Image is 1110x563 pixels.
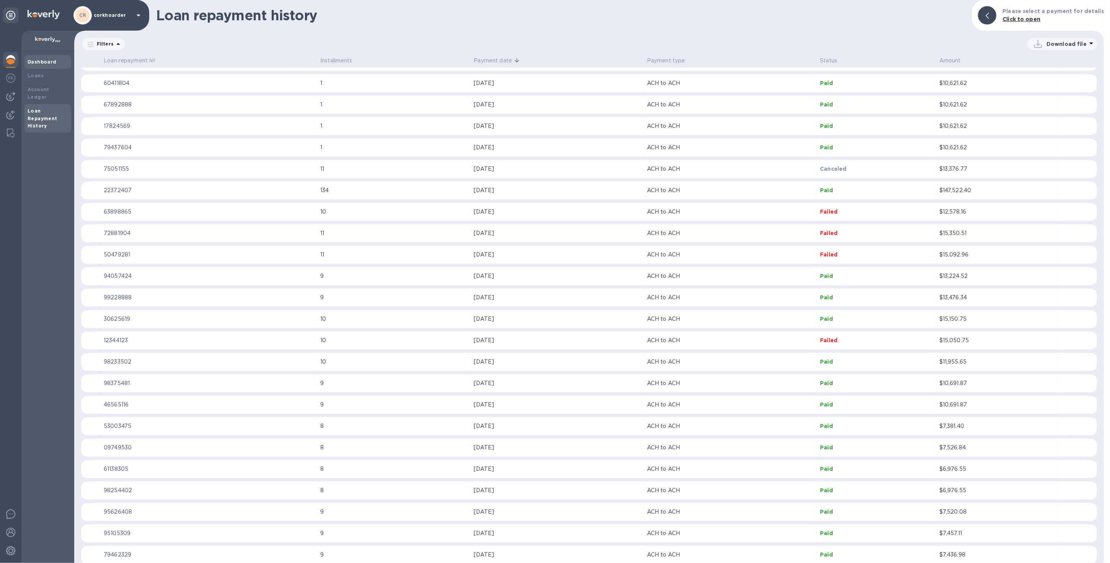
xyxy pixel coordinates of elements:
p: 79437604 [104,144,314,152]
p: ACH to ACH [647,444,814,452]
div: [DATE] [474,358,641,366]
p: Filters [94,41,114,47]
p: $7,381.40 [939,422,1055,430]
span: Payment date [474,57,522,65]
b: Loans [28,73,44,78]
p: Failed [820,336,933,344]
p: 98254402 [104,486,314,494]
p: $15,150.75 [939,315,1055,323]
b: Loan Repayment History [28,108,57,129]
p: 1 [320,101,468,109]
p: Paid [820,465,933,473]
p: Payment type [647,57,685,65]
p: $13,476.34 [939,294,1055,302]
p: $7,436.98 [939,551,1055,559]
p: $13,224.52 [939,272,1055,280]
p: $10,691.87 [939,379,1055,387]
p: $147,522.40 [939,186,1055,194]
p: ACH to ACH [647,208,814,216]
p: $7,526.84 [939,444,1055,452]
p: ACH to ACH [647,401,814,409]
p: Payment date [474,57,512,65]
p: 9 [320,508,468,516]
p: $10,621.62 [939,122,1055,130]
p: Failed [820,208,933,215]
p: Paid [820,508,933,516]
p: Paid [820,379,933,387]
p: Failed [820,251,933,258]
p: $15,092.96 [939,251,1055,259]
p: ACH to ACH [647,251,814,259]
p: 67892888 [104,101,314,109]
span: Loan repayment № [104,57,165,65]
p: 9 [320,294,468,302]
p: 99228888 [104,294,314,302]
p: 11 [320,165,468,173]
div: [DATE] [474,186,641,194]
p: 10 [320,336,468,344]
p: 10 [320,315,468,323]
p: Paid [820,401,933,408]
p: 9 [320,379,468,387]
p: 09749530 [104,444,314,452]
p: 98233502 [104,358,314,366]
div: [DATE] [474,379,641,387]
p: $15,350.51 [939,229,1055,237]
p: Paid [820,444,933,451]
div: [DATE] [474,401,641,409]
p: 8 [320,444,468,452]
p: Paid [820,101,933,108]
p: ACH to ACH [647,508,814,516]
p: 8 [320,465,468,473]
div: [DATE] [474,444,641,452]
p: ACH to ACH [647,486,814,494]
p: Failed [820,229,933,237]
p: ACH to ACH [647,186,814,194]
b: Please select a payment for details [1002,8,1104,14]
p: 1 [320,144,468,152]
p: 94057424 [104,272,314,280]
span: Amount [939,57,971,65]
div: [DATE] [474,165,641,173]
p: Paid [820,486,933,494]
p: Installments [320,57,352,65]
p: ACH to ACH [647,144,814,152]
p: Amount [939,57,961,65]
p: 75051155 [104,165,314,173]
p: 134 [320,186,468,194]
div: [DATE] [474,101,641,109]
p: $11,955.65 [939,358,1055,366]
p: 53003475 [104,422,314,430]
div: [DATE] [474,144,641,152]
p: 9 [320,401,468,409]
p: ACH to ACH [647,79,814,87]
p: 61138305 [104,465,314,473]
p: Download file [1046,40,1087,48]
p: 9 [320,551,468,559]
p: ACH to ACH [647,122,814,130]
p: 12344123 [104,336,314,344]
p: 63898865 [104,208,314,216]
div: [DATE] [474,465,641,473]
p: Paid [820,272,933,280]
span: Installments [320,57,362,65]
p: $7,520.08 [939,508,1055,516]
div: [DATE] [474,229,641,237]
p: Paid [820,422,933,430]
p: 1 [320,122,468,130]
p: $6,976.55 [939,465,1055,473]
p: ACH to ACH [647,315,814,323]
p: ACH to ACH [647,358,814,366]
p: Loan repayment № [104,57,155,65]
p: Paid [820,315,933,323]
span: Payment type [647,57,695,65]
p: 17824569 [104,122,314,130]
p: 50479281 [104,251,314,259]
div: [DATE] [474,315,641,323]
div: [DATE] [474,208,641,216]
p: $15,050.75 [939,336,1055,344]
p: ACH to ACH [647,379,814,387]
p: Paid [820,529,933,537]
p: ACH to ACH [647,465,814,473]
div: [DATE] [474,251,641,259]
